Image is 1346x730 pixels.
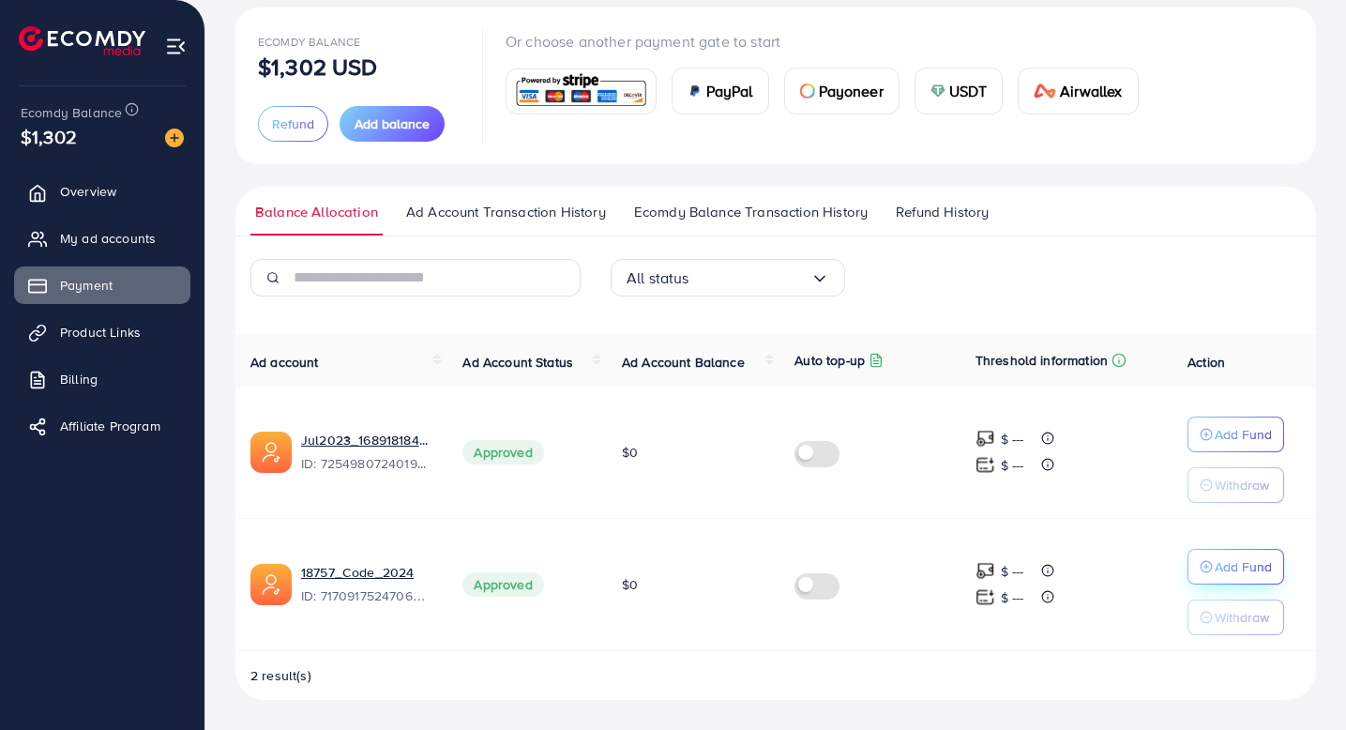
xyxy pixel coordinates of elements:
[301,431,432,474] div: <span class='underline'>Jul2023_1689181842650</span></br>7254980724019822594
[14,173,190,210] a: Overview
[255,202,378,222] span: Balance Allocation
[258,55,378,78] p: $1,302 USD
[1215,606,1269,629] p: Withdraw
[1266,646,1332,716] iframe: Chat
[250,432,292,473] img: ic-ads-acc.e4c84228.svg
[1060,80,1122,102] span: Airwallex
[1187,549,1284,585] button: Add Fund
[14,313,190,351] a: Product Links
[250,564,292,605] img: ic-ads-acc.e4c84228.svg
[14,360,190,398] a: Billing
[14,266,190,304] a: Payment
[462,440,543,464] span: Approved
[1187,467,1284,503] button: Withdraw
[634,202,868,222] span: Ecomdy Balance Transaction History
[506,30,1154,53] p: Or choose another payment gate to start
[1215,474,1269,496] p: Withdraw
[301,431,432,449] a: Jul2023_1689181842650
[301,454,432,473] span: ID: 7254980724019822594
[250,353,319,372] span: Ad account
[930,84,945,99] img: card
[258,34,360,50] span: Ecomdy Balance
[1001,586,1024,609] p: $ ---
[975,455,995,475] img: top-up amount
[794,349,865,372] p: Auto top-up
[975,429,995,449] img: top-up amount
[1001,454,1024,477] p: $ ---
[706,80,753,102] span: PayPal
[1001,428,1024,450] p: $ ---
[60,370,98,388] span: Billing
[1187,600,1284,635] button: Withdraw
[60,182,116,201] span: Overview
[672,68,769,114] a: cardPayPal
[1018,68,1138,114] a: cardAirwallex
[19,26,145,55] img: logo
[689,264,810,293] input: Search for option
[611,259,845,297] div: Search for option
[688,84,703,99] img: card
[627,264,689,293] span: All status
[165,36,187,57] img: menu
[1034,84,1056,99] img: card
[21,103,122,122] span: Ecomdy Balance
[340,106,445,142] button: Add balance
[1187,353,1225,372] span: Action
[915,68,1004,114] a: cardUSDT
[975,349,1108,372] p: Threshold information
[975,587,995,607] img: top-up amount
[21,123,77,150] span: $1,302
[301,563,432,606] div: <span class='underline'>18757_Code_2024</span></br>7170917524706574338
[1001,560,1024,583] p: $ ---
[506,68,657,114] a: card
[250,666,311,685] span: 2 result(s)
[60,276,113,295] span: Payment
[784,68,900,114] a: cardPayoneer
[60,229,156,248] span: My ad accounts
[896,202,989,222] span: Refund History
[622,575,638,594] span: $0
[301,586,432,605] span: ID: 7170917524706574338
[165,129,184,147] img: image
[406,202,606,222] span: Ad Account Transaction History
[949,80,988,102] span: USDT
[272,114,314,133] span: Refund
[14,220,190,257] a: My ad accounts
[800,84,815,99] img: card
[622,353,745,372] span: Ad Account Balance
[301,563,414,582] a: 18757_Code_2024
[819,80,884,102] span: Payoneer
[975,561,995,581] img: top-up amount
[258,106,328,142] button: Refund
[14,407,190,445] a: Affiliate Program
[60,323,141,342] span: Product Links
[512,71,650,112] img: card
[1215,555,1272,578] p: Add Fund
[1187,417,1284,452] button: Add Fund
[462,572,543,597] span: Approved
[60,417,160,435] span: Affiliate Program
[355,114,430,133] span: Add balance
[622,443,638,462] span: $0
[1215,423,1272,446] p: Add Fund
[462,353,573,372] span: Ad Account Status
